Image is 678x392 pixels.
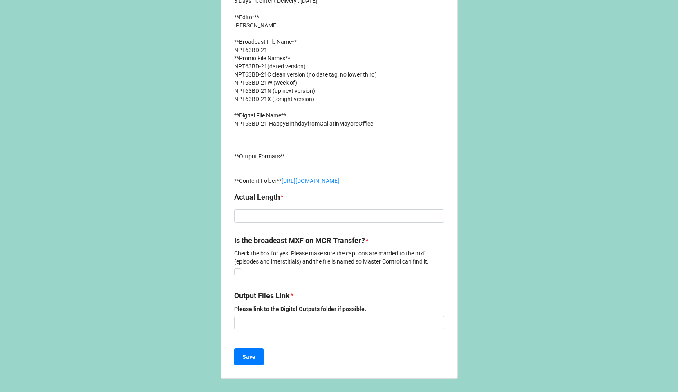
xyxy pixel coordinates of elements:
[234,235,365,246] label: Is the broadcast MXF on MCR Transfer?
[282,178,339,184] a: [URL][DOMAIN_NAME]
[242,353,255,361] b: Save
[234,191,280,203] label: Actual Length
[234,306,366,312] strong: Please link to the Digital Outputs folder if possible.
[234,249,444,266] p: Check the box for yes. Please make sure the captions are married to the mxf (episodes and interst...
[234,348,264,365] button: Save
[234,290,290,302] label: Output Files Link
